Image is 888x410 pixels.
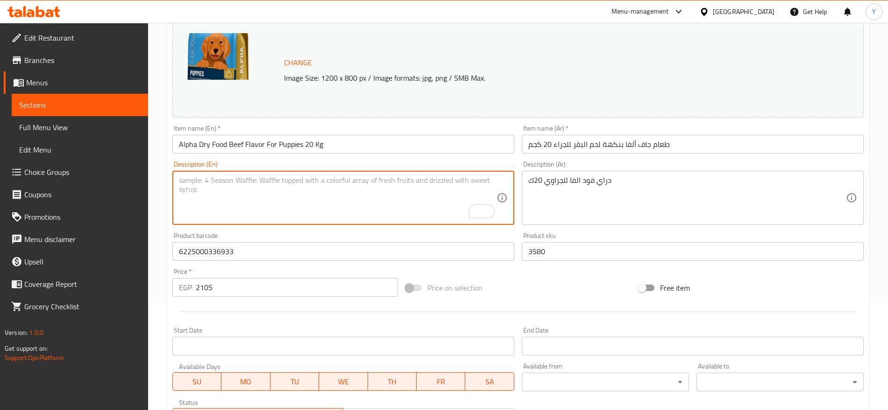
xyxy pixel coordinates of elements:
[611,6,669,17] div: Menu-management
[872,7,876,17] span: Y
[323,375,364,389] span: WE
[4,27,148,49] a: Edit Restaurant
[284,56,312,69] span: Change
[12,139,148,161] a: Edit Menu
[420,375,462,389] span: FR
[4,49,148,71] a: Branches
[4,250,148,273] a: Upsell
[24,301,141,312] span: Grocery Checklist
[696,373,864,391] div: ​
[660,282,690,293] span: Free item
[417,372,465,391] button: FR
[172,372,221,391] button: SU
[24,234,141,245] span: Menu disclaimer
[372,375,413,389] span: TH
[172,135,514,153] input: Enter name En
[12,116,148,139] a: Full Menu View
[465,372,514,391] button: SA
[319,372,368,391] button: WE
[469,375,510,389] span: SA
[29,327,43,339] span: 1.0.0
[24,278,141,290] span: Coverage Report
[4,183,148,206] a: Coupons
[177,375,218,389] span: SU
[280,72,777,83] p: Image Size: 1200 x 800 px / Image formats: jpg, png / 5MB Max.
[24,211,141,222] span: Promotions
[24,189,141,200] span: Coupons
[4,273,148,295] a: Coverage Report
[24,167,141,178] span: Choice Groups
[196,278,398,297] input: Please enter price
[5,342,48,354] span: Get support on:
[5,327,28,339] span: Version:
[24,256,141,267] span: Upsell
[19,122,141,133] span: Full Menu View
[26,77,141,88] span: Menus
[4,206,148,228] a: Promotions
[4,295,148,318] a: Grocery Checklist
[528,176,846,220] textarea: دراي فود الفا للجراوي 20ك
[221,372,270,391] button: MO
[270,372,319,391] button: TU
[179,176,497,220] textarea: To enrich screen reader interactions, please activate Accessibility in Grammarly extension settings
[427,282,483,293] span: Price on selection
[225,375,266,389] span: MO
[24,55,141,66] span: Branches
[24,32,141,43] span: Edit Restaurant
[522,135,864,153] input: Enter name Ar
[19,99,141,111] span: Sections
[4,71,148,94] a: Menus
[280,53,316,72] button: Change
[19,144,141,155] span: Edit Menu
[187,33,249,80] img: mmw_638915669825578398
[274,375,315,389] span: TU
[4,228,148,250] a: Menu disclaimer
[172,242,514,261] input: Please enter product barcode
[12,94,148,116] a: Sections
[713,7,774,17] div: [GEOGRAPHIC_DATA]
[522,242,864,261] input: Please enter product sku
[368,372,417,391] button: TH
[5,352,64,364] a: Support.OpsPlatform
[179,282,192,293] p: EGP
[522,373,689,391] div: ​
[4,161,148,183] a: Choice Groups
